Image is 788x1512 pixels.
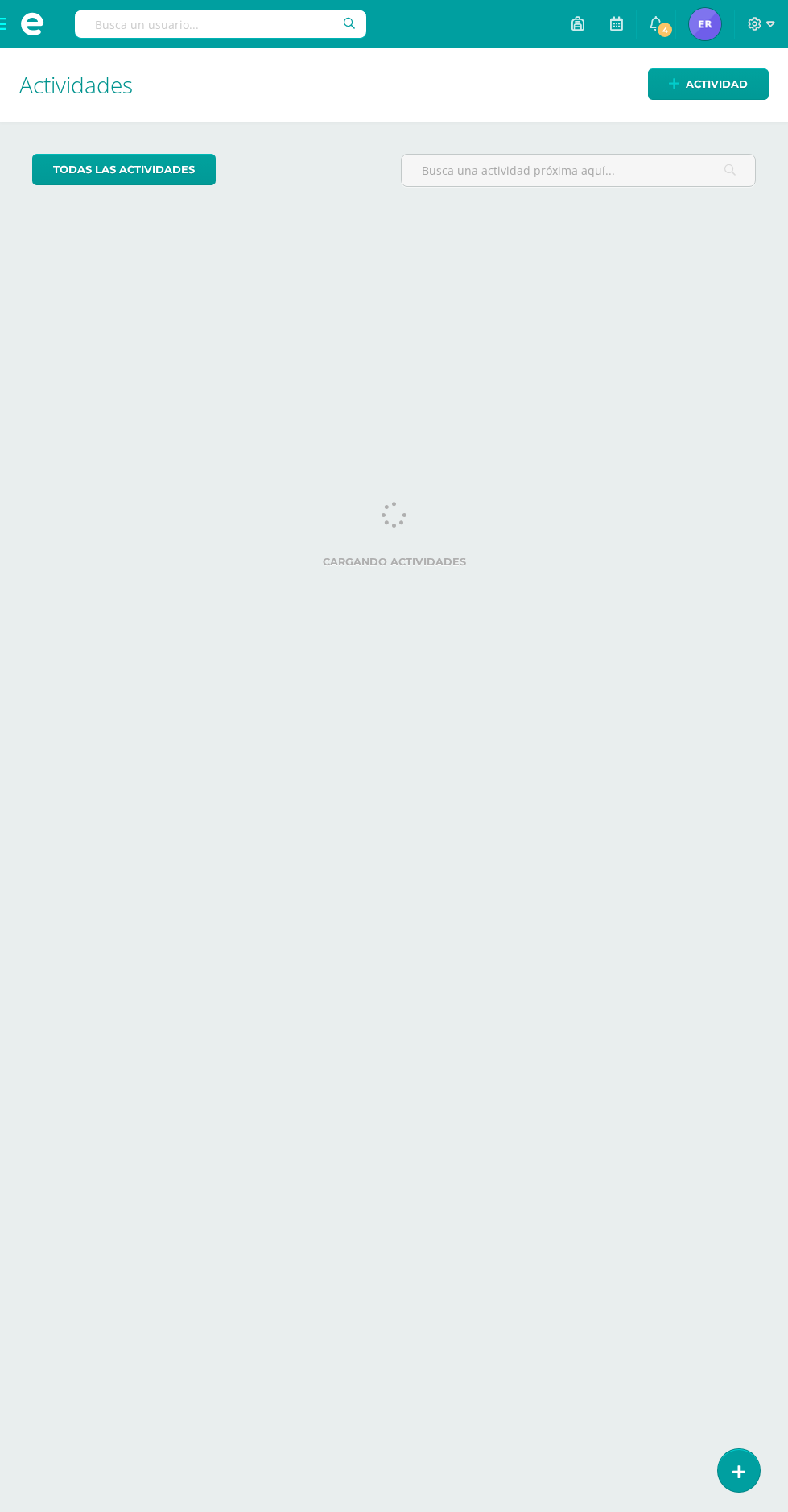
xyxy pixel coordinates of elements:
a: todas las Actividades [32,154,216,185]
span: 4 [656,21,674,39]
span: Actividad [686,69,748,99]
img: ae9a95e7fb0bed71483c1d259134e85d.png [689,8,721,40]
input: Busca una actividad próxima aquí... [402,155,756,186]
label: Cargando actividades [32,556,756,568]
a: Actividad [648,68,769,100]
input: Busca un usuario... [75,10,366,38]
h1: Actividades [19,48,769,122]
